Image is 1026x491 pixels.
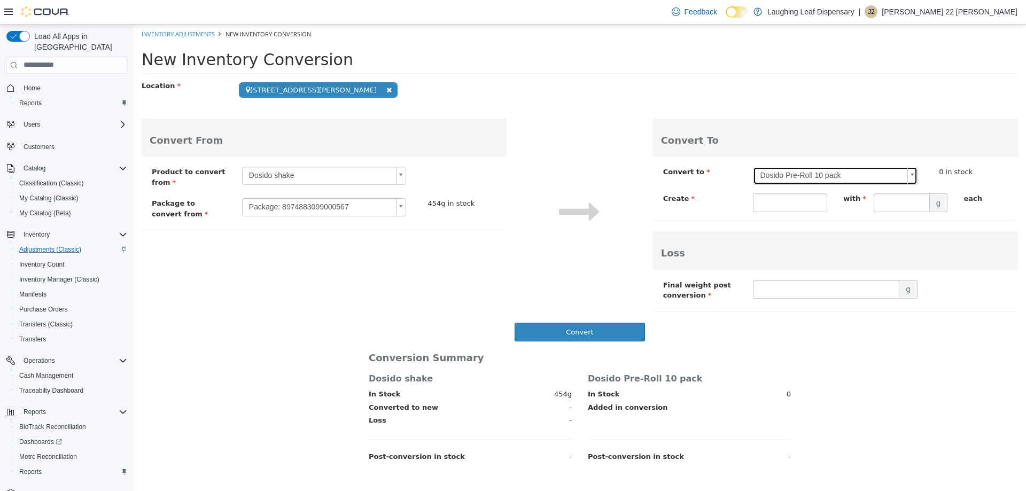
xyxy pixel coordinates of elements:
[15,369,127,382] span: Cash Management
[8,26,220,44] span: New Inventory Conversion
[235,349,438,359] h4: Dosido shake
[24,230,50,239] span: Inventory
[294,174,357,184] div: 454g in stock
[24,84,41,92] span: Home
[19,118,127,131] span: Users
[2,353,131,368] button: Operations
[15,192,83,205] a: My Catalog (Classic)
[15,303,72,316] a: Purchase Orders
[15,273,104,286] a: Inventory Manager (Classic)
[15,207,75,220] a: My Catalog (Beta)
[2,117,131,132] button: Users
[24,408,46,416] span: Reports
[15,450,81,463] a: Metrc Reconciliation
[19,194,79,202] span: My Catalog (Classic)
[2,404,131,419] button: Reports
[527,111,876,121] h3: Convert To
[30,31,127,52] span: Load All Apps in [GEOGRAPHIC_DATA]
[11,302,131,317] button: Purchase Orders
[685,6,717,17] span: Feedback
[19,245,81,254] span: Adjustments (Classic)
[19,162,127,175] span: Catalog
[15,303,127,316] span: Purchase Orders
[454,349,657,359] h4: Dosido Pre-Roll 10 pack
[15,318,127,331] span: Transfers (Classic)
[15,420,127,433] span: BioTrack Reconciliation
[882,5,1017,18] p: [PERSON_NAME] 22 [PERSON_NAME]
[859,5,861,18] p: |
[19,406,127,418] span: Reports
[15,177,88,190] a: Classification (Classic)
[710,170,733,178] span: with
[11,242,131,257] button: Adjustments (Classic)
[454,427,550,438] label: Post-conversion in stock
[11,419,131,434] button: BioTrack Reconciliation
[8,5,81,13] a: Inventory Adjustments
[530,256,597,275] span: Final weight post conversion
[620,143,770,160] span: Dosido Pre-Roll 10 pack
[15,318,77,331] a: Transfers (Classic)
[108,142,273,160] a: Dosido shake
[15,177,127,190] span: Classification (Classic)
[15,243,127,256] span: Adjustments (Classic)
[18,175,75,193] span: Package to convert from
[19,118,44,131] button: Users
[235,364,267,375] label: In Stock
[24,143,55,151] span: Customers
[21,6,69,17] img: Cova
[436,391,438,401] span: -
[15,97,46,110] a: Reports
[15,465,46,478] a: Reports
[235,378,305,388] label: Converted to new
[19,209,71,217] span: My Catalog (Beta)
[19,354,59,367] button: Operations
[19,139,127,153] span: Customers
[15,258,69,271] a: Inventory Count
[11,317,131,332] button: Transfers (Classic)
[24,120,40,129] span: Users
[108,174,273,192] a: Package: 8974883099000567
[436,378,438,388] span: -
[19,260,65,269] span: Inventory Count
[11,383,131,398] button: Traceabilty Dashboard
[235,328,438,339] h3: Conversion Summary
[19,438,62,446] span: Dashboards
[11,368,131,383] button: Cash Management
[2,161,131,176] button: Catalog
[19,467,42,476] span: Reports
[19,354,127,367] span: Operations
[11,449,131,464] button: Metrc Reconciliation
[381,298,511,317] button: Convert
[454,364,486,375] label: In Stock
[11,257,131,272] button: Inventory Count
[19,162,50,175] button: Catalog
[655,427,657,438] span: -
[868,5,875,18] span: J2
[619,142,784,160] a: Dosido Pre-Roll 10 pack
[8,57,47,65] span: Location
[726,6,748,18] input: Dark Mode
[19,81,127,95] span: Home
[19,453,77,461] span: Metrc Reconciliation
[19,179,84,188] span: Classification (Classic)
[2,80,131,96] button: Home
[766,255,784,274] span: g
[19,320,73,329] span: Transfers (Classic)
[235,391,253,401] label: Loss
[109,143,259,160] span: Dosido shake
[19,305,68,314] span: Purchase Orders
[11,191,131,206] button: My Catalog (Classic)
[530,143,577,151] span: Convert to
[830,170,849,178] span: each
[796,169,814,188] span: g
[15,420,90,433] a: BioTrack Reconciliation
[19,386,83,395] span: Traceabilty Dashboard
[19,228,127,241] span: Inventory
[805,142,869,153] div: 0 in stock
[15,333,50,346] a: Transfers
[19,228,54,241] button: Inventory
[667,1,721,22] a: Feedback
[16,111,365,121] h3: Convert From
[24,356,55,365] span: Operations
[530,170,561,178] span: Create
